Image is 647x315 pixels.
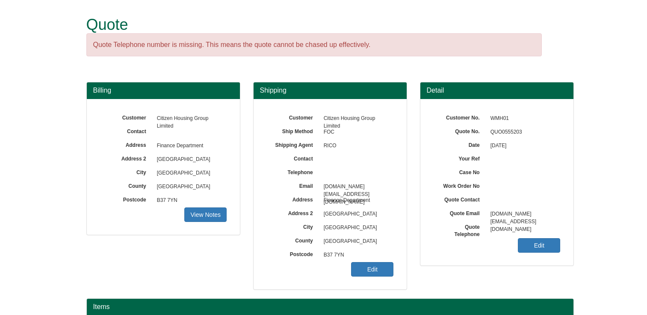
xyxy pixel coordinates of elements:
span: RICO [319,139,394,153]
label: Work Order No [433,180,486,190]
label: City [266,221,319,231]
span: [GEOGRAPHIC_DATA] [153,153,227,166]
span: Citizen Housing Group Limited [319,112,394,125]
label: Postcode [100,194,153,204]
a: View Notes [184,207,227,222]
span: [GEOGRAPHIC_DATA] [153,180,227,194]
span: Finance Department [319,194,394,207]
span: [DOMAIN_NAME][EMAIL_ADDRESS][DOMAIN_NAME] [319,180,394,194]
label: Telephone [266,166,319,176]
label: Ship Method [266,125,319,135]
label: Your Ref [433,153,486,163]
label: Address 2 [100,153,153,163]
span: [DOMAIN_NAME][EMAIL_ADDRESS][DOMAIN_NAME] [486,207,561,221]
span: [GEOGRAPHIC_DATA] [319,207,394,221]
a: Edit [351,262,393,277]
span: [GEOGRAPHIC_DATA] [319,235,394,248]
span: Citizen Housing Group Limited [153,112,227,125]
h3: Billing [93,87,233,94]
label: Address [100,139,153,149]
h2: Items [93,303,567,311]
span: B37 7YN [319,248,394,262]
label: Address 2 [266,207,319,217]
label: Contact [100,125,153,135]
span: FOC [319,125,394,139]
span: Finance Department [153,139,227,153]
div: Quote Telephone number is missing. This means the quote cannot be chased up effectively. [86,33,542,57]
label: County [266,235,319,245]
label: Customer No. [433,112,486,122]
h3: Detail [427,87,567,94]
h3: Shipping [260,87,400,94]
span: [GEOGRAPHIC_DATA] [153,166,227,180]
label: Quote Contact [433,194,486,204]
label: City [100,166,153,176]
label: Postcode [266,248,319,258]
label: Email [266,180,319,190]
span: B37 7YN [153,194,227,207]
h1: Quote [86,16,542,33]
span: [DATE] [486,139,561,153]
a: Edit [518,238,560,253]
label: Quote No. [433,125,486,135]
span: WMH01 [486,112,561,125]
span: [GEOGRAPHIC_DATA] [319,221,394,235]
label: County [100,180,153,190]
label: Quote Telephone [433,221,486,238]
label: Date [433,139,486,149]
label: Customer [266,112,319,122]
label: Quote Email [433,207,486,217]
label: Customer [100,112,153,122]
span: QUO0555203 [486,125,561,139]
label: Shipping Agent [266,139,319,149]
label: Case No [433,166,486,176]
label: Contact [266,153,319,163]
label: Address [266,194,319,204]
